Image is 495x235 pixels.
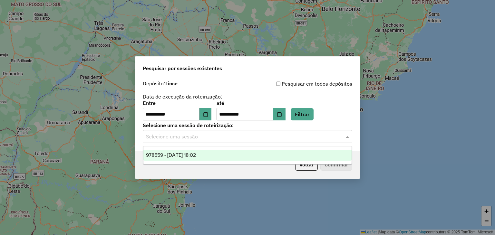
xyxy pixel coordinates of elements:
[143,146,352,164] ng-dropdown-panel: Options list
[143,93,222,100] label: Data de execução da roteirização:
[217,99,285,107] label: até
[291,108,314,120] button: Filtrar
[143,64,222,72] span: Pesquisar por sessões existentes
[165,80,178,87] strong: Lince
[143,80,178,87] label: Depósito:
[199,108,212,121] button: Choose Date
[273,108,286,121] button: Choose Date
[295,158,318,171] button: Voltar
[143,121,352,129] label: Selecione uma sessão de roteirização:
[143,99,211,107] label: Entre
[247,80,352,88] div: Pesquisar em todos depósitos
[146,152,196,158] span: 978559 - [DATE] 18:02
